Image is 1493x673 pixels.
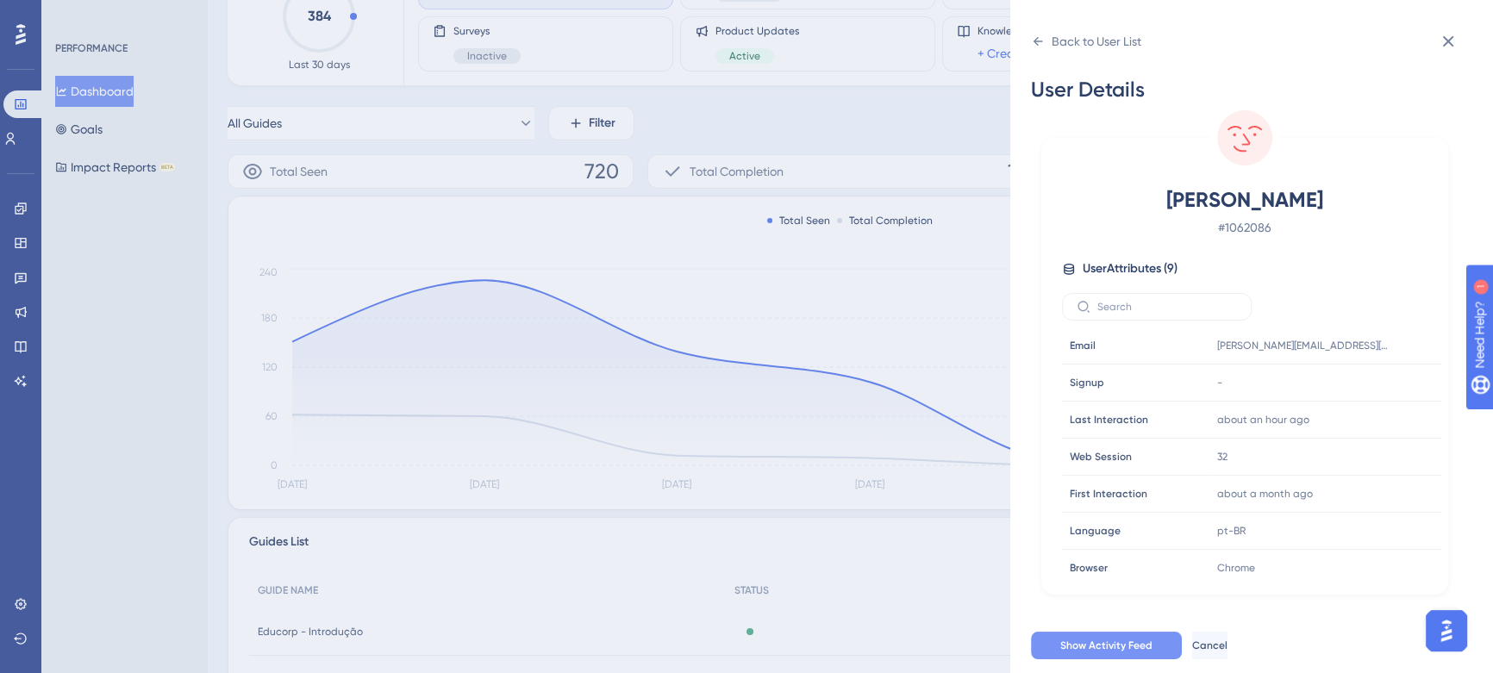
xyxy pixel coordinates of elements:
time: about an hour ago [1217,414,1309,426]
span: Cancel [1192,639,1228,652]
span: pt-BR [1217,524,1246,538]
button: Cancel [1192,632,1228,659]
span: Web Session [1070,450,1132,464]
time: about a month ago [1217,488,1313,500]
iframe: UserGuiding AI Assistant Launcher [1421,605,1472,657]
span: # 1062086 [1093,217,1396,238]
span: 32 [1217,450,1228,464]
span: Need Help? [41,4,108,25]
span: First Interaction [1070,487,1147,501]
span: Signup [1070,376,1104,389]
span: Last Interaction [1070,413,1148,427]
span: Browser [1070,561,1108,575]
span: Language [1070,524,1121,538]
input: Search [1097,301,1237,313]
div: User Details [1031,76,1459,103]
span: Chrome [1217,561,1255,575]
span: User Attributes ( 9 ) [1083,259,1178,279]
div: 1 [120,9,125,22]
span: Email [1070,339,1096,352]
span: [PERSON_NAME] [1093,186,1396,214]
span: - [1217,376,1222,389]
span: Show Activity Feed [1060,639,1153,652]
div: Back to User List [1052,31,1141,52]
span: [PERSON_NAME][EMAIL_ADDRESS][DOMAIN_NAME] [1217,339,1390,352]
button: Show Activity Feed [1031,632,1182,659]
